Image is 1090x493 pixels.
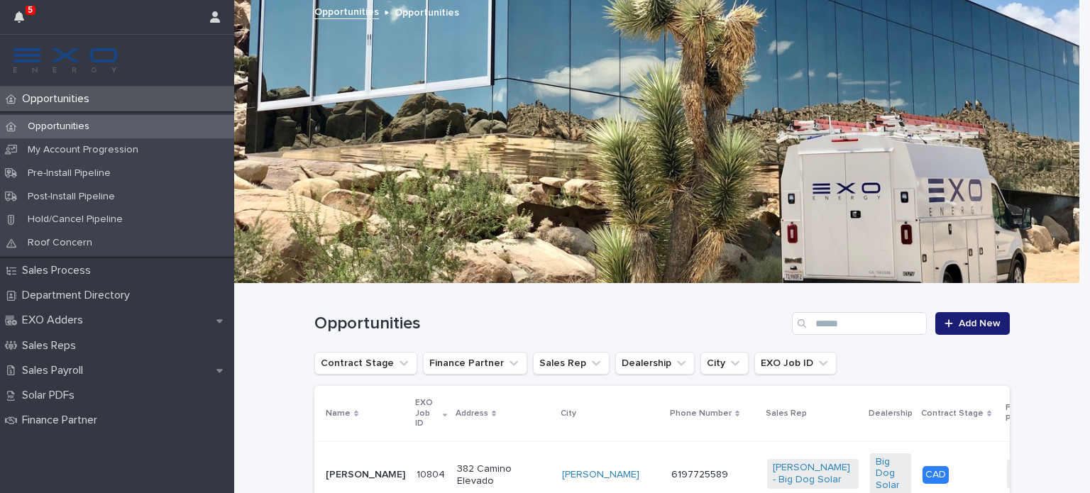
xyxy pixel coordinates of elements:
[923,466,949,484] div: CAD
[16,389,86,402] p: Solar PDFs
[670,406,732,421] p: Phone Number
[16,264,102,277] p: Sales Process
[326,406,351,421] p: Name
[792,312,927,335] input: Search
[28,5,33,15] p: 5
[16,191,126,203] p: Post-Install Pipeline
[415,395,439,431] p: EXO Job ID
[395,4,459,19] p: Opportunities
[921,406,984,421] p: Contract Stage
[700,352,749,375] button: City
[16,314,94,327] p: EXO Adders
[314,314,786,334] h1: Opportunities
[456,406,488,421] p: Address
[16,121,101,133] p: Opportunities
[935,312,1010,335] a: Add New
[16,364,94,377] p: Sales Payroll
[16,214,134,226] p: Hold/Cancel Pipeline
[11,46,119,74] img: FKS5r6ZBThi8E5hshIGi
[16,167,122,179] p: Pre-Install Pipeline
[14,9,33,34] div: 5
[671,470,728,480] a: 6197725589
[959,318,1001,328] span: Add New
[457,463,551,487] p: 382 Camino Elevado
[773,462,853,486] a: [PERSON_NAME] - Big Dog Solar
[16,237,104,249] p: Roof Concern
[16,339,87,353] p: Sales Reps
[326,469,405,481] p: [PERSON_NAME]
[16,144,150,156] p: My Account Progression
[766,406,807,421] p: Sales Rep
[16,92,101,106] p: Opportunities
[754,352,837,375] button: EXO Job ID
[561,406,576,421] p: City
[615,352,695,375] button: Dealership
[876,456,905,492] a: Big Dog Solar
[16,414,109,427] p: Finance Partner
[314,3,379,19] a: Opportunities
[869,406,913,421] p: Dealership
[16,289,141,302] p: Department Directory
[417,466,448,481] p: 10804
[314,352,417,375] button: Contract Stage
[1006,400,1063,426] p: Finance Partner
[562,469,639,481] a: [PERSON_NAME]
[423,352,527,375] button: Finance Partner
[533,352,610,375] button: Sales Rep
